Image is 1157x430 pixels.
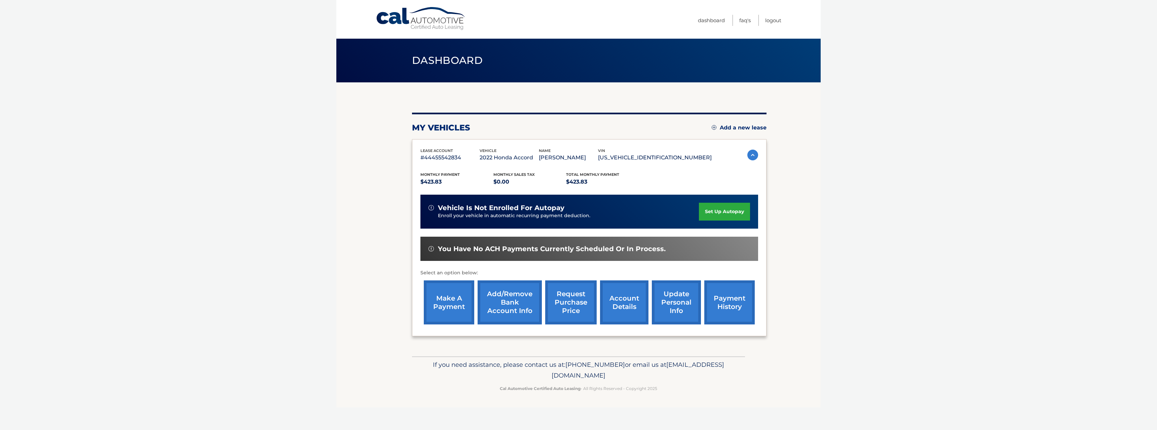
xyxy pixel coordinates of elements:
span: [EMAIL_ADDRESS][DOMAIN_NAME] [552,361,724,379]
span: vehicle is not enrolled for autopay [438,204,564,212]
h2: my vehicles [412,123,470,133]
p: #44455542834 [420,153,480,162]
span: lease account [420,148,453,153]
a: make a payment [424,280,474,324]
p: $423.83 [566,177,639,187]
img: alert-white.svg [428,246,434,251]
a: Add/Remove bank account info [478,280,542,324]
span: vehicle [480,148,496,153]
img: alert-white.svg [428,205,434,210]
a: Add a new lease [712,124,767,131]
span: Total Monthly Payment [566,172,619,177]
p: 2022 Honda Accord [480,153,539,162]
p: Enroll your vehicle in automatic recurring payment deduction. [438,212,699,220]
p: If you need assistance, please contact us at: or email us at [416,359,741,381]
a: Cal Automotive [376,7,466,31]
a: account details [600,280,648,324]
a: Dashboard [698,15,725,26]
p: - All Rights Reserved - Copyright 2025 [416,385,741,392]
a: FAQ's [739,15,751,26]
a: payment history [704,280,755,324]
a: update personal info [652,280,701,324]
span: [PHONE_NUMBER] [565,361,625,368]
img: accordion-active.svg [747,150,758,160]
span: Dashboard [412,54,483,67]
p: $423.83 [420,177,493,187]
span: vin [598,148,605,153]
a: set up autopay [699,203,750,221]
p: Select an option below: [420,269,758,277]
p: [PERSON_NAME] [539,153,598,162]
span: Monthly Payment [420,172,460,177]
span: name [539,148,551,153]
a: request purchase price [545,280,597,324]
a: Logout [765,15,781,26]
span: Monthly sales Tax [493,172,535,177]
p: $0.00 [493,177,566,187]
img: add.svg [712,125,716,130]
span: You have no ACH payments currently scheduled or in process. [438,245,666,253]
p: [US_VEHICLE_IDENTIFICATION_NUMBER] [598,153,712,162]
strong: Cal Automotive Certified Auto Leasing [500,386,581,391]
